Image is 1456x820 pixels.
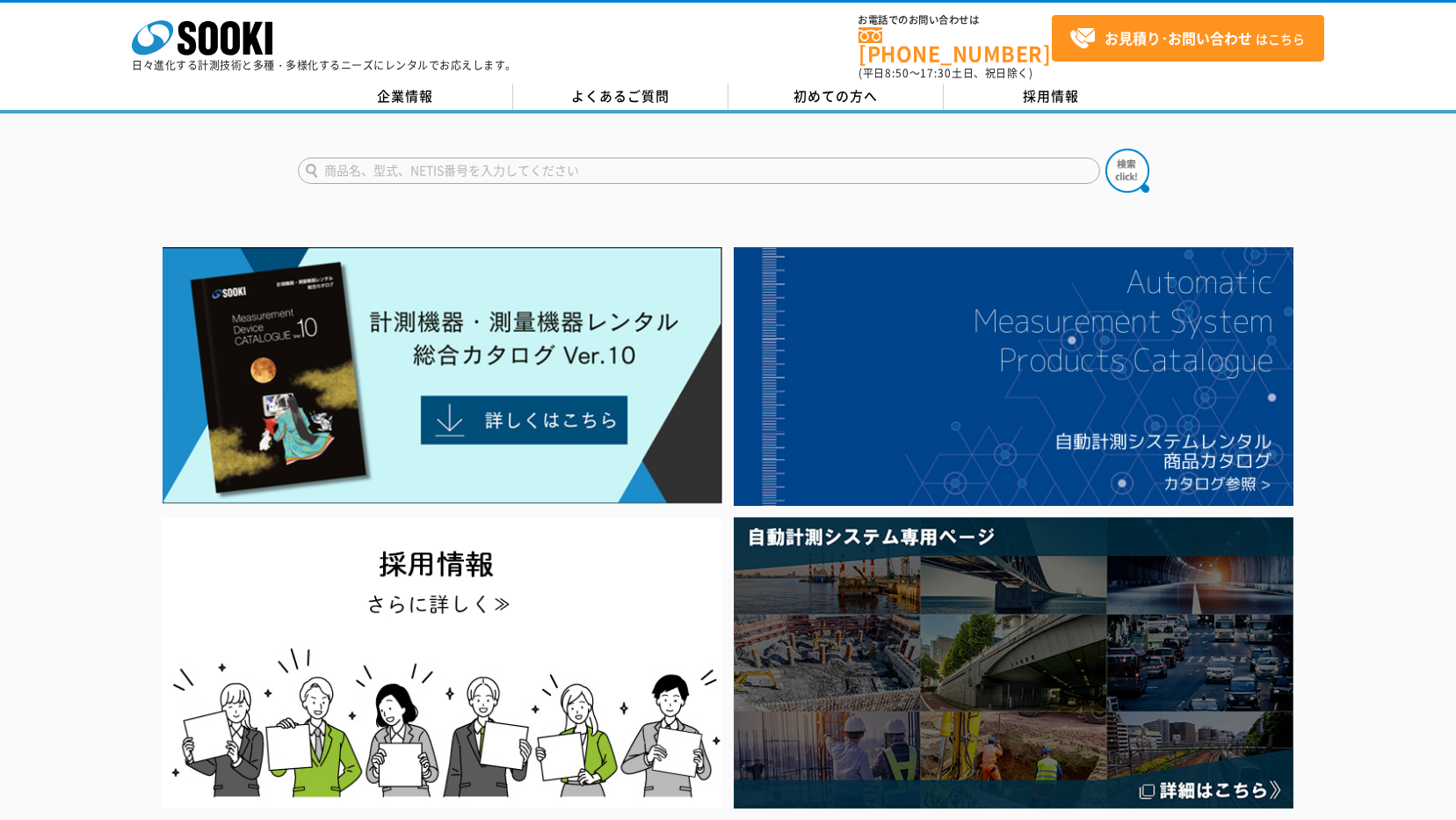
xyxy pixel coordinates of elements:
[734,517,1293,809] img: 自動計測システム専用ページ
[858,27,1052,63] a: [PHONE_NUMBER]
[1052,15,1324,62] a: お見積り･お問い合わせはこちら
[1105,27,1252,48] strong: お見積り･お問い合わせ
[163,517,722,809] img: SOOKI recruit
[944,84,1159,110] a: 採用情報
[298,157,1100,184] input: 商品名、型式、NETIS番号を入力してください
[793,86,878,106] span: 初めての方へ
[1069,26,1305,52] span: はこちら
[132,60,517,70] p: 日々進化する計測技術と多種・多様化するニーズにレンタルでお応えします。
[734,247,1293,506] img: 自動計測システムカタログ
[1105,149,1149,193] img: btn_search.png
[858,65,1032,81] span: (平日 ～ 土日、祝日除く)
[920,65,952,81] span: 17:30
[298,84,513,110] a: 企業情報
[885,65,909,81] span: 8:50
[858,15,1052,26] span: お電話でのお問い合わせは
[513,84,728,110] a: よくあるご質問
[163,247,722,504] img: Catalog Ver10
[728,84,944,110] a: 初めての方へ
